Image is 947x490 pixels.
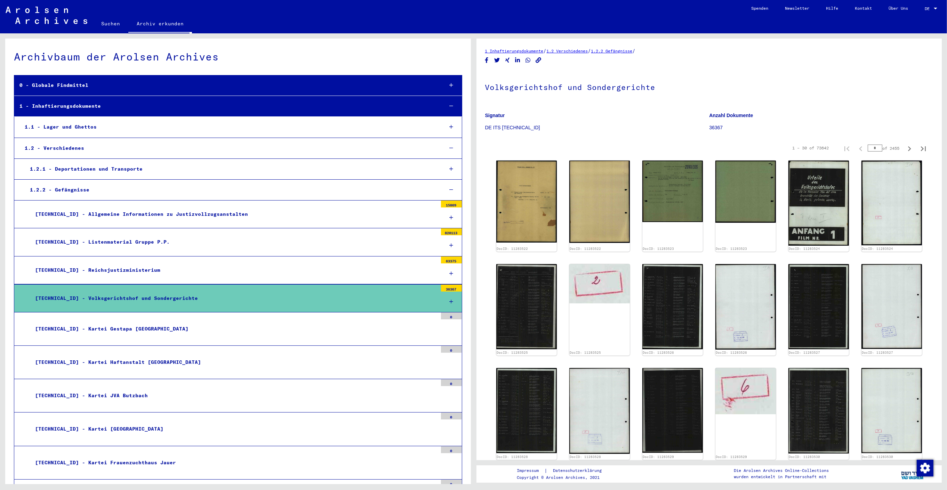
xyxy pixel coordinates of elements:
img: 002.jpg [861,161,922,245]
div: 1.2 - Verschiedenes [19,141,438,155]
a: Impressum [517,467,544,474]
button: Last page [916,141,930,155]
button: Share on LinkedIn [514,56,521,65]
a: DocID: 11283525 [497,351,528,354]
img: 001.jpg [642,264,703,349]
button: Next page [902,141,916,155]
div: 1.2.2 - Gefängnisse [25,183,438,197]
div: [TECHNICAL_ID] - Reichsjustizministerium [30,263,438,277]
a: DocID: 11283528 [497,455,528,459]
div: 0 [441,312,462,319]
div: 1 - Inhaftierungsdokumente [14,99,438,113]
button: Share on Facebook [483,56,490,65]
img: 002.jpg [715,161,776,223]
p: Copyright © Arolsen Archives, 2021 [517,474,610,481]
p: DE ITS [TECHNICAL_ID] [485,124,709,131]
div: of 2455 [868,145,902,152]
p: 36367 [709,124,933,131]
h1: Volksgerichtshof und Sondergerichte [485,71,933,102]
div: [TECHNICAL_ID] - Kartei Haftanstalt [GEOGRAPHIC_DATA] [30,356,438,369]
a: DocID: 11283523 [716,247,747,251]
a: DocID: 11283523 [643,247,674,251]
button: First page [840,141,854,155]
img: 001.jpg [788,161,849,246]
div: 820113 [441,228,462,235]
a: Suchen [93,15,128,32]
a: DocID: 11283525 [570,351,601,354]
button: Copy link [535,56,542,65]
img: Arolsen_neg.svg [6,7,87,24]
div: 1 – 30 of 73642 [792,145,829,151]
div: [TECHNICAL_ID] - Kartei Frauenzuchthaus Jauer [30,456,438,469]
div: 0 [441,413,462,419]
a: DocID: 11283522 [497,247,528,251]
a: Archiv erkunden [128,15,192,33]
b: Anzahl Dokumente [709,113,753,118]
img: 002.jpg [715,368,776,414]
div: 0 [441,480,462,487]
a: DocID: 11283522 [570,247,601,251]
img: 002.jpg [569,368,630,454]
a: DocID: 11283527 [862,351,893,354]
button: Share on Twitter [493,56,501,65]
button: Share on Xing [504,56,511,65]
button: Share on WhatsApp [524,56,532,65]
a: DocID: 11283528 [570,455,601,459]
div: 1.2.1 - Deportationen und Transporte [25,162,438,176]
div: [TECHNICAL_ID] - Kartei [GEOGRAPHIC_DATA] [30,422,438,436]
p: wurden entwickelt in Partnerschaft mit [734,474,829,480]
div: 0 [441,379,462,386]
div: 0 [441,346,462,353]
div: [TECHNICAL_ID] - Allgemeine Informationen zu Justizvollzugsanstalten [30,207,438,221]
button: Previous page [854,141,868,155]
span: / [544,48,547,54]
div: [TECHNICAL_ID] - Kartei JVA Butzbach [30,389,438,402]
img: 002.jpg [569,264,630,303]
a: DocID: 11283527 [789,351,820,354]
p: Die Arolsen Archives Online-Collections [734,467,829,474]
div: 63375 [441,256,462,263]
img: 002.jpg [715,264,776,350]
a: DocID: 11283529 [643,455,674,459]
div: [TECHNICAL_ID] - Listenmaterial Gruppe P.P. [30,235,438,249]
div: [TECHNICAL_ID] - Kartei Gestapa [GEOGRAPHIC_DATA] [30,322,438,336]
a: 1.2.2 Gefängnisse [591,48,633,54]
img: 002.jpg [861,368,922,453]
b: Signatur [485,113,505,118]
a: DocID: 11283529 [716,455,747,459]
img: 001.jpg [788,368,849,454]
img: 002.jpg [569,161,630,243]
a: DocID: 11283526 [643,351,674,354]
div: 36367 [441,285,462,292]
a: Datenschutzerklärung [547,467,610,474]
div: 1.1 - Lager und Ghettos [19,120,438,134]
div: 0 [441,446,462,453]
img: 001.jpg [642,161,703,222]
a: 1 Inhaftierungsdokumente [485,48,544,54]
img: 001.jpg [496,264,557,349]
div: | [517,467,610,474]
div: 0 - Globale Findmittel [14,79,438,92]
div: [TECHNICAL_ID] - Volksgerichtshof und Sondergerichte [30,292,438,305]
a: DocID: 11283530 [789,455,820,459]
img: 001.jpg [788,264,849,349]
span: DE [925,6,932,11]
a: DocID: 11283530 [862,455,893,459]
a: DocID: 11283524 [789,247,820,251]
img: Zustimmung ändern [917,460,933,476]
img: 001.jpg [642,368,703,453]
a: DocID: 11283526 [716,351,747,354]
a: 1.2 Verschiedenes [547,48,588,54]
img: yv_logo.png [900,465,926,482]
div: 15869 [441,201,462,207]
img: 001.jpg [496,161,557,243]
img: 002.jpg [861,264,922,349]
img: 001.jpg [496,368,557,453]
span: / [588,48,591,54]
a: DocID: 11283524 [862,247,893,251]
div: Archivbaum der Arolsen Archives [14,49,462,65]
span: / [633,48,636,54]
